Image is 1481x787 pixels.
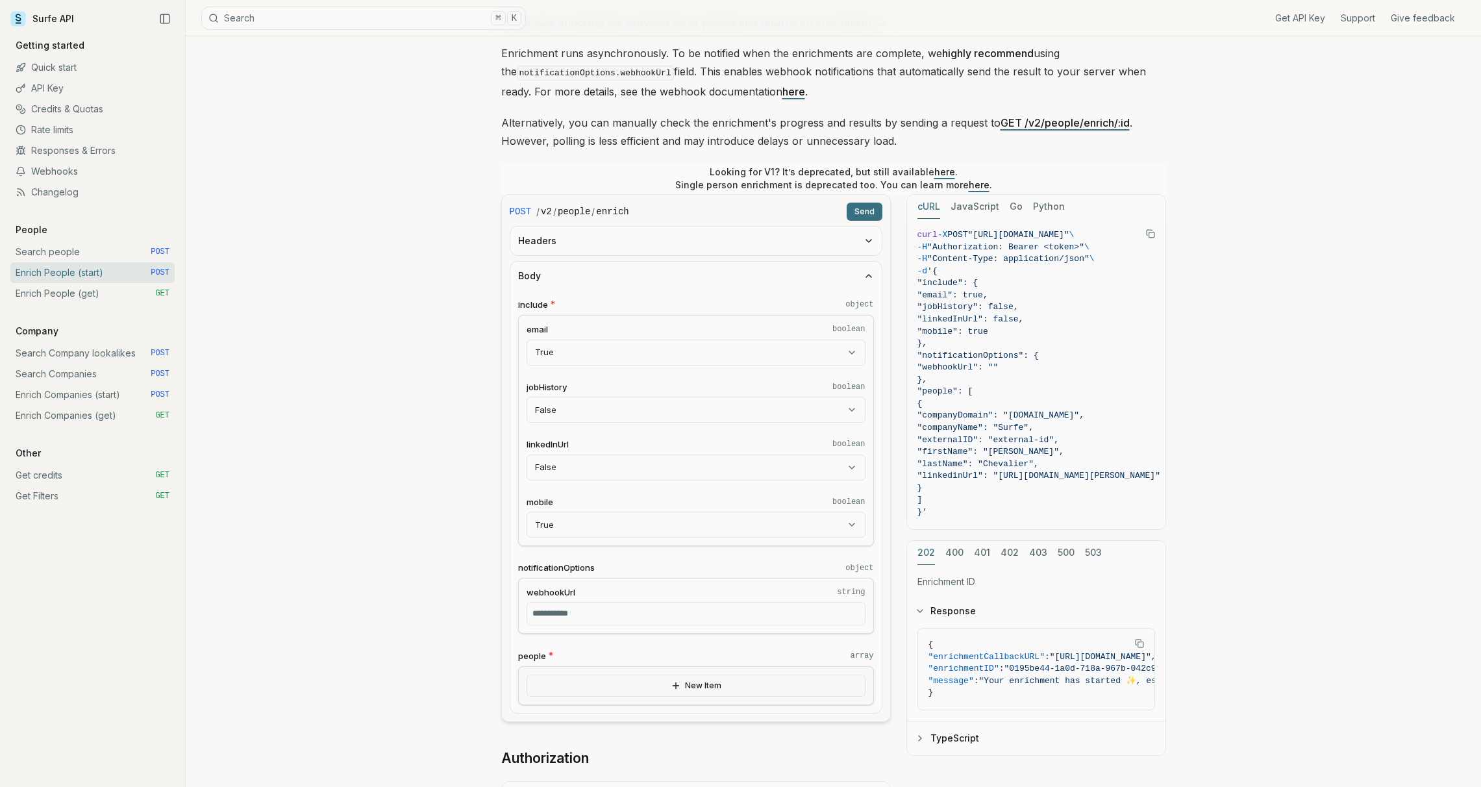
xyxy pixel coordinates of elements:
span: '{ [927,266,938,276]
a: Authorization [501,749,589,768]
span: POST [947,230,967,240]
span: "linkedinUrl": "[URL][DOMAIN_NAME][PERSON_NAME]" [917,471,1160,481]
p: Company [10,325,64,338]
span: "include": { [917,278,978,288]
kbd: K [507,11,521,25]
span: POST [151,348,169,358]
span: curl [917,230,938,240]
button: 401 [974,541,990,565]
span: POST [151,369,169,379]
a: Quick start [10,57,175,78]
code: boolean [832,324,865,334]
span: webhookUrl [527,586,575,599]
p: Enrichment ID [917,575,1155,588]
button: Search⌘K [201,6,526,30]
span: POST [510,205,532,218]
span: : [999,664,1004,673]
span: notificationOptions [518,562,595,574]
span: "email": true, [917,290,988,300]
button: 402 [1001,541,1019,565]
span: / [553,205,556,218]
span: "[URL][DOMAIN_NAME]" [968,230,1069,240]
a: Search people POST [10,242,175,262]
span: "notificationOptions": { [917,351,1039,360]
span: "lastName": "Chevalier", [917,459,1039,469]
button: Response [907,594,1165,628]
strong: highly recommend [942,47,1034,60]
span: -H [917,242,928,252]
code: array [850,651,873,661]
button: cURL [917,195,940,219]
button: TypeScript [907,721,1165,755]
button: JavaScript [951,195,999,219]
a: Surfe API [10,9,74,29]
button: Copy Text [1130,634,1149,653]
span: linkedInUrl [527,438,569,451]
a: Get Filters GET [10,486,175,506]
span: GET [155,491,169,501]
span: email [527,323,548,336]
p: Getting started [10,39,90,52]
button: Body [510,262,882,290]
span: POST [151,268,169,278]
span: "Authorization: Bearer <token>" [927,242,1084,252]
p: Looking for V1? It’s deprecated, but still available . Single person enrichment is deprecated too... [675,166,992,192]
span: jobHistory [527,381,567,393]
span: }' [917,507,928,517]
a: Support [1341,12,1375,25]
a: Rate limits [10,119,175,140]
span: } [928,688,934,697]
p: People [10,223,53,236]
span: } [917,483,923,493]
span: ] [917,495,923,505]
span: "message" [928,676,974,686]
code: enrich [596,205,628,218]
button: Send [847,203,882,221]
span: -X [938,230,948,240]
button: Headers [510,227,882,255]
a: Credits & Quotas [10,99,175,119]
span: / [536,205,540,218]
span: "linkedInUrl": false, [917,314,1024,324]
span: "enrichmentID" [928,664,999,673]
span: , [1151,652,1156,662]
span: / [591,205,595,218]
button: 503 [1085,541,1102,565]
span: "companyName": "Surfe", [917,423,1034,432]
span: GET [155,288,169,299]
code: people [558,205,590,218]
span: "companyDomain": "[DOMAIN_NAME]", [917,410,1084,420]
span: "webhookUrl": "" [917,362,999,372]
a: Get API Key [1275,12,1325,25]
button: Go [1010,195,1023,219]
button: 403 [1029,541,1047,565]
kbd: ⌘ [491,11,505,25]
button: 202 [917,541,935,565]
span: : [1045,652,1050,662]
a: Changelog [10,182,175,203]
a: API Key [10,78,175,99]
code: boolean [832,382,865,392]
code: boolean [832,497,865,507]
a: Responses & Errors [10,140,175,161]
button: New Item [527,675,865,697]
span: "mobile": true [917,327,988,336]
button: 400 [945,541,964,565]
span: "enrichmentCallbackURL" [928,652,1045,662]
span: people [518,650,546,662]
span: -d [917,266,928,276]
a: Enrich Companies (start) POST [10,384,175,405]
span: "externalID": "external-id", [917,435,1059,445]
a: Webhooks [10,161,175,182]
span: : [974,676,979,686]
p: Other [10,447,46,460]
code: notificationOptions.webhookUrl [517,66,674,81]
span: \ [1084,242,1089,252]
span: "firstName": "[PERSON_NAME]", [917,447,1064,456]
button: 500 [1058,541,1075,565]
span: -H [917,254,928,264]
p: Enrichment runs asynchronously. To be notified when the enrichments are complete, we using the fi... [501,44,1166,101]
a: Search Company lookalikes POST [10,343,175,364]
span: { [917,399,923,408]
a: here [782,85,805,98]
